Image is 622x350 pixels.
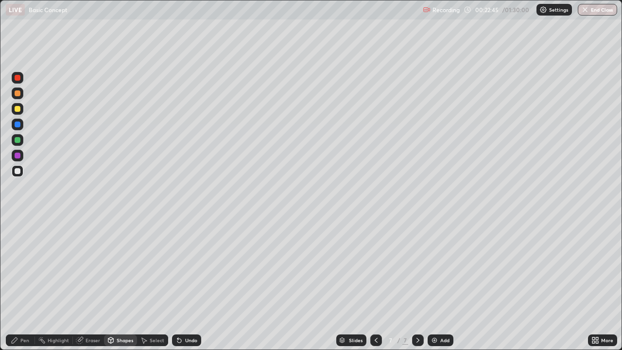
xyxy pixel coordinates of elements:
p: Settings [549,7,568,12]
div: Pen [20,338,29,343]
div: Select [150,338,164,343]
img: end-class-cross [581,6,589,14]
img: add-slide-button [431,336,438,344]
button: End Class [578,4,617,16]
div: Highlight [48,338,69,343]
div: 7 [386,337,396,343]
div: Eraser [86,338,100,343]
div: Undo [185,338,197,343]
img: class-settings-icons [539,6,547,14]
p: Recording [432,6,460,14]
img: recording.375f2c34.svg [423,6,431,14]
div: / [397,337,400,343]
div: More [601,338,613,343]
p: Basic Concept [29,6,67,14]
p: LIVE [9,6,22,14]
div: Slides [349,338,363,343]
div: Shapes [117,338,133,343]
div: Add [440,338,449,343]
div: 7 [402,336,408,345]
